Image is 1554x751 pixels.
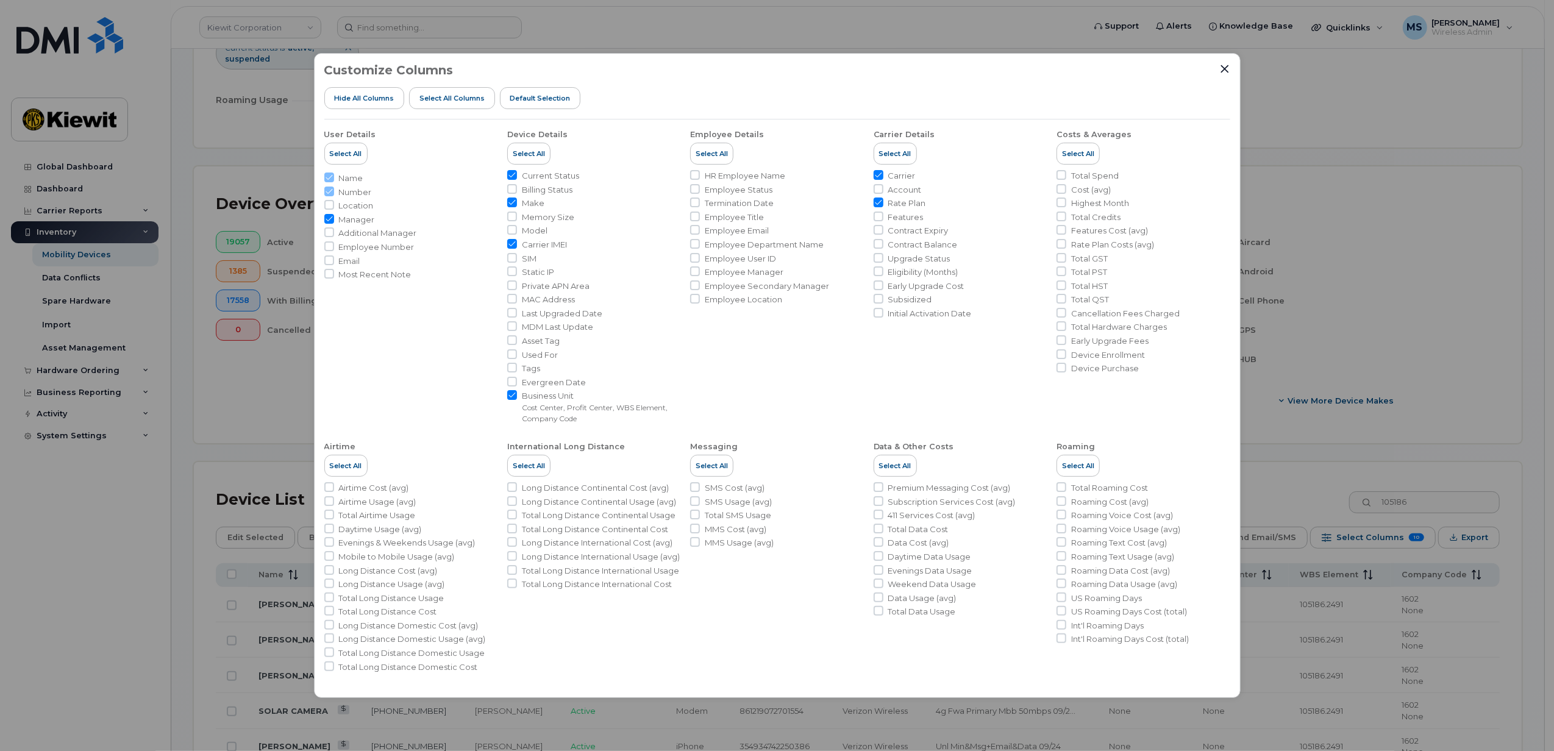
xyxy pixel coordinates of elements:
[1071,280,1108,292] span: Total HST
[888,266,958,278] span: Eligibility (Months)
[522,403,668,424] small: Cost Center, Profit Center, WBS Element, Company Code
[1071,537,1167,549] span: Roaming Text Cost (avg)
[339,565,438,577] span: Long Distance Cost (avg)
[339,227,417,239] span: Additional Manager
[879,149,911,158] span: Select All
[339,524,422,535] span: Daytime Usage (avg)
[888,308,972,319] span: Initial Activation Date
[705,496,772,508] span: SMS Usage (avg)
[1071,510,1173,521] span: Roaming Voice Cost (avg)
[339,510,416,521] span: Total Airtime Usage
[522,239,567,251] span: Carrier IMEI
[522,578,672,590] span: Total Long Distance International Cost
[339,606,437,618] span: Total Long Distance Cost
[888,280,964,292] span: Early Upgrade Cost
[522,537,672,549] span: Long Distance International Cost (avg)
[888,565,972,577] span: Evenings Data Usage
[888,212,924,223] span: Features
[1071,482,1148,494] span: Total Roaming Cost
[339,269,412,280] span: Most Recent Note
[339,255,360,267] span: Email
[339,482,409,494] span: Airtime Cost (avg)
[705,510,771,521] span: Total SMS Usage
[690,143,733,165] button: Select All
[888,225,949,237] span: Contract Expiry
[690,455,733,477] button: Select All
[705,253,776,265] span: Employee User ID
[507,441,625,452] div: International Long Distance
[1062,461,1094,471] span: Select All
[334,93,394,103] span: Hide All Columns
[419,93,485,103] span: Select all Columns
[409,87,495,109] button: Select all Columns
[339,241,415,253] span: Employee Number
[330,461,362,471] span: Select All
[705,524,766,535] span: MMS Cost (avg)
[339,187,372,198] span: Number
[1071,496,1149,508] span: Roaming Cost (avg)
[1057,455,1100,477] button: Select All
[339,200,374,212] span: Location
[705,482,765,494] span: SMS Cost (avg)
[888,170,916,182] span: Carrier
[888,510,975,521] span: 411 Services Cost (avg)
[324,87,405,109] button: Hide All Columns
[513,149,545,158] span: Select All
[522,482,669,494] span: Long Distance Continental Cost (avg)
[879,461,911,471] span: Select All
[888,537,949,549] span: Data Cost (avg)
[1071,239,1154,251] span: Rate Plan Costs (avg)
[507,455,551,477] button: Select All
[705,537,774,549] span: MMS Usage (avg)
[705,239,824,251] span: Employee Department Name
[522,335,560,347] span: Asset Tag
[522,363,540,374] span: Tags
[1071,321,1167,333] span: Total Hardware Charges
[1071,620,1144,632] span: Int'l Roaming Days
[522,496,676,508] span: Long Distance Continental Usage (avg)
[522,170,579,182] span: Current Status
[522,294,575,305] span: MAC Address
[1071,551,1174,563] span: Roaming Text Usage (avg)
[1071,170,1119,182] span: Total Spend
[696,461,728,471] span: Select All
[1071,294,1109,305] span: Total QST
[522,377,586,388] span: Evergreen Date
[705,280,829,292] span: Employee Secondary Manager
[1071,225,1148,237] span: Features Cost (avg)
[705,266,783,278] span: Employee Manager
[324,455,368,477] button: Select All
[507,129,568,140] div: Device Details
[522,308,602,319] span: Last Upgraded Date
[330,149,362,158] span: Select All
[888,239,958,251] span: Contract Balance
[1071,578,1177,590] span: Roaming Data Usage (avg)
[522,280,590,292] span: Private APN Area
[705,170,785,182] span: HR Employee Name
[339,661,478,673] span: Total Long Distance Domestic Cost
[1071,524,1180,535] span: Roaming Voice Usage (avg)
[522,390,680,402] span: Business Unit
[522,225,547,237] span: Model
[1057,143,1100,165] button: Select All
[339,647,485,659] span: Total Long Distance Domestic Usage
[339,173,363,184] span: Name
[522,524,668,535] span: Total Long Distance Continental Cost
[324,129,376,140] div: User Details
[522,510,675,521] span: Total Long Distance Continental Usage
[1071,335,1149,347] span: Early Upgrade Fees
[888,198,926,209] span: Rate Plan
[888,524,949,535] span: Total Data Cost
[324,441,356,452] div: Airtime
[696,149,728,158] span: Select All
[339,214,375,226] span: Manager
[888,606,956,618] span: Total Data Usage
[522,253,536,265] span: SIM
[339,496,416,508] span: Airtime Usage (avg)
[888,253,950,265] span: Upgrade Status
[339,551,455,563] span: Mobile to Mobile Usage (avg)
[339,633,486,645] span: Long Distance Domestic Usage (avg)
[522,266,554,278] span: Static IP
[522,184,572,196] span: Billing Status
[500,87,581,109] button: Default Selection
